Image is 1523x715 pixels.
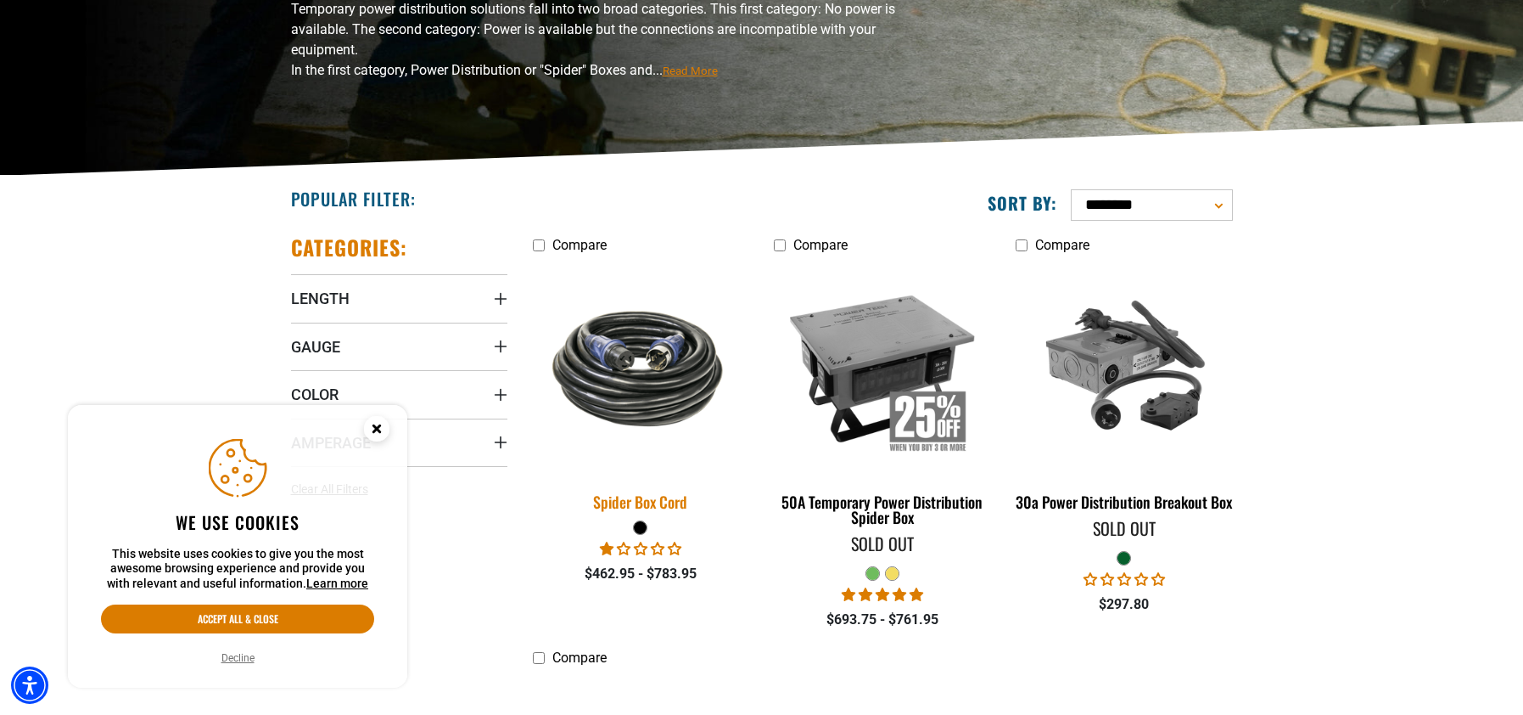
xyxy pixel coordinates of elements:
a: black Spider Box Cord [533,262,749,520]
div: $297.80 [1016,594,1232,615]
button: Accept all & close [101,605,374,633]
div: Sold Out [1016,520,1232,537]
summary: Length [291,274,507,322]
span: Gauge [291,337,340,357]
button: Close this option [346,405,407,458]
button: Decline [216,650,260,667]
img: black [522,296,759,441]
div: $693.75 - $761.95 [774,610,990,630]
a: 50A Temporary Power Distribution Spider Box 50A Temporary Power Distribution Spider Box [774,262,990,535]
span: 1.00 stars [600,541,681,557]
summary: Gauge [291,323,507,370]
span: Read More [663,65,718,77]
div: 30a Power Distribution Breakout Box [1016,494,1232,510]
div: 50A Temporary Power Distribution Spider Box [774,494,990,525]
h2: Popular Filter: [291,188,416,210]
span: 5.00 stars [842,587,923,603]
img: green [1017,270,1231,465]
img: 50A Temporary Power Distribution Spider Box [775,270,989,465]
span: Compare [552,237,607,253]
div: Sold Out [774,535,990,552]
div: $462.95 - $783.95 [533,564,749,584]
summary: Color [291,370,507,418]
label: Sort by: [988,192,1057,214]
span: Compare [552,650,607,666]
a: This website uses cookies to give you the most awesome browsing experience and provide you with r... [306,577,368,590]
span: Length [291,289,350,308]
span: Color [291,385,339,404]
span: Compare [793,237,848,253]
span: Temporary power distribution solutions fall into two broad categories. This first category: No po... [291,1,895,58]
span: In the first category, Power Distribution or "Spider" Boxes and... [291,62,718,78]
h2: Categories: [291,234,408,261]
div: Accessibility Menu [11,667,48,704]
span: 0.00 stars [1083,571,1165,588]
a: green 30a Power Distribution Breakout Box [1016,262,1232,520]
p: This website uses cookies to give you the most awesome browsing experience and provide you with r... [101,547,374,592]
div: Spider Box Cord [533,494,749,510]
h2: We use cookies [101,511,374,533]
aside: Cookie Consent [68,405,407,689]
span: Compare [1035,237,1089,253]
